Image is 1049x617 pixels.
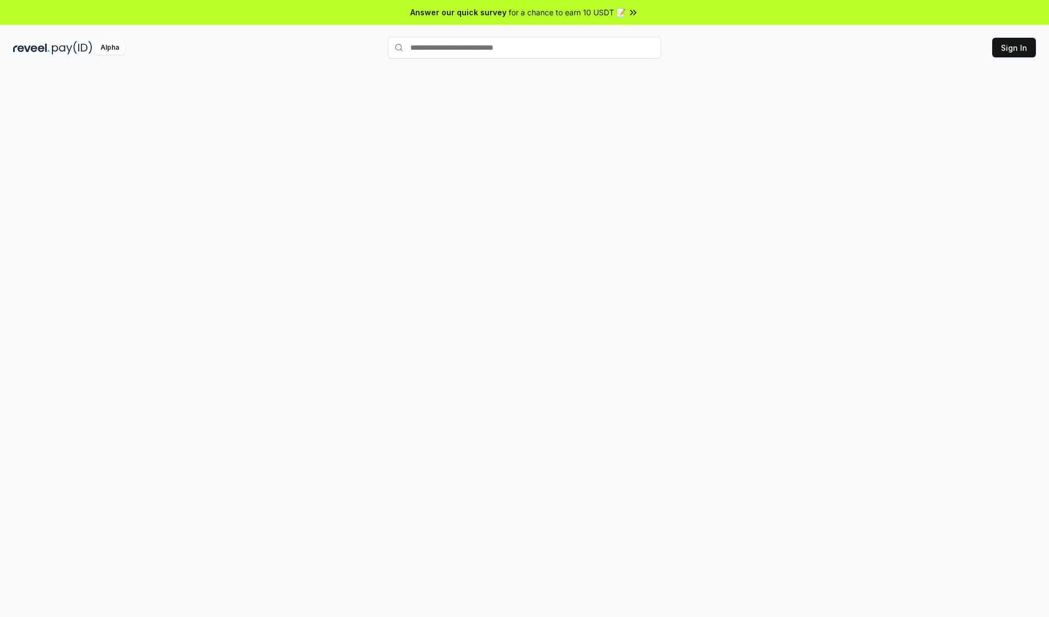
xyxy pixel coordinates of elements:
img: pay_id [52,41,92,55]
button: Sign In [992,38,1036,57]
img: reveel_dark [13,41,50,55]
div: Alpha [95,41,125,55]
span: for a chance to earn 10 USDT 📝 [509,7,626,18]
span: Answer our quick survey [410,7,506,18]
